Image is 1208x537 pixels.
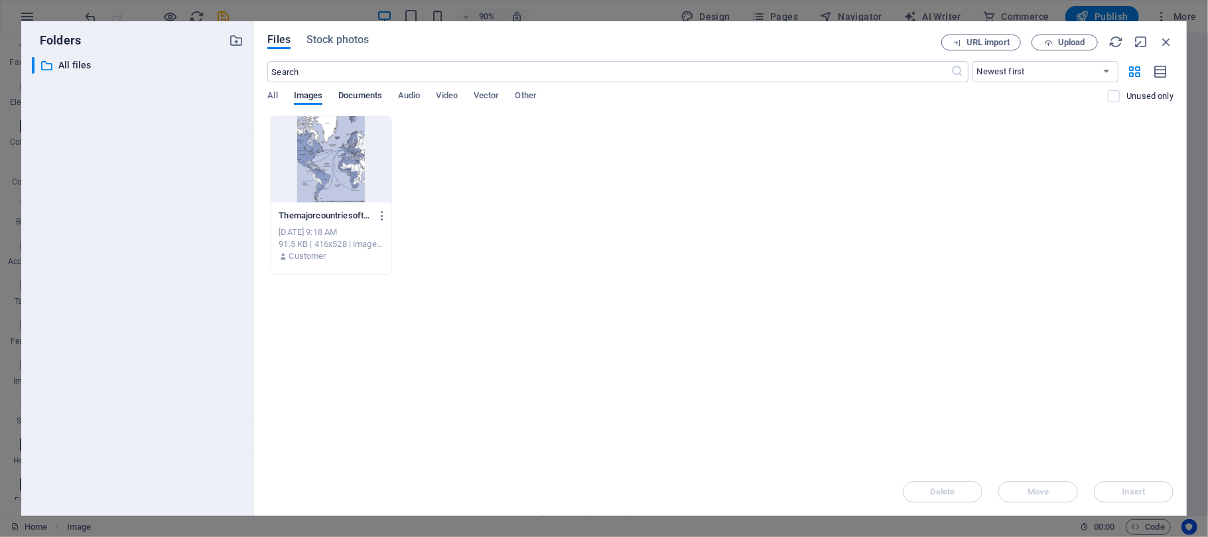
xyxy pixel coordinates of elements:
span: Audio [398,88,420,106]
p: Displays only files that are not in use on the website. Files added during this session can still... [1126,90,1174,102]
span: URL import [967,38,1010,46]
div: [DATE] 9:18 AM [279,226,383,238]
div: ​ [32,57,34,74]
i: Reload [1108,35,1123,49]
span: Images [294,88,323,106]
p: All files [58,58,220,73]
i: Minimize [1134,35,1148,49]
span: All [267,88,277,106]
p: Folders [32,32,81,49]
span: Upload [1058,38,1085,46]
i: Create new folder [229,33,243,48]
div: Image Slider [34,26,628,171]
p: Customer [289,250,326,262]
span: Other [515,88,537,106]
span: Stock photos [306,32,369,48]
button: Upload [1032,35,1098,50]
div: 91.5 KB | 416x528 | image/jpeg [279,238,383,250]
span: Documents [338,88,382,106]
span: Video [436,88,458,106]
span: Vector [474,88,500,106]
i: Close [1159,35,1174,49]
input: Search [267,61,951,82]
span: Files [267,32,291,48]
button: URL import [941,35,1021,50]
p: ThemajorcountriesoftheAtlantic-G9wkD6bZtDpWp0YgR0fbgg.jpg [279,210,371,222]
